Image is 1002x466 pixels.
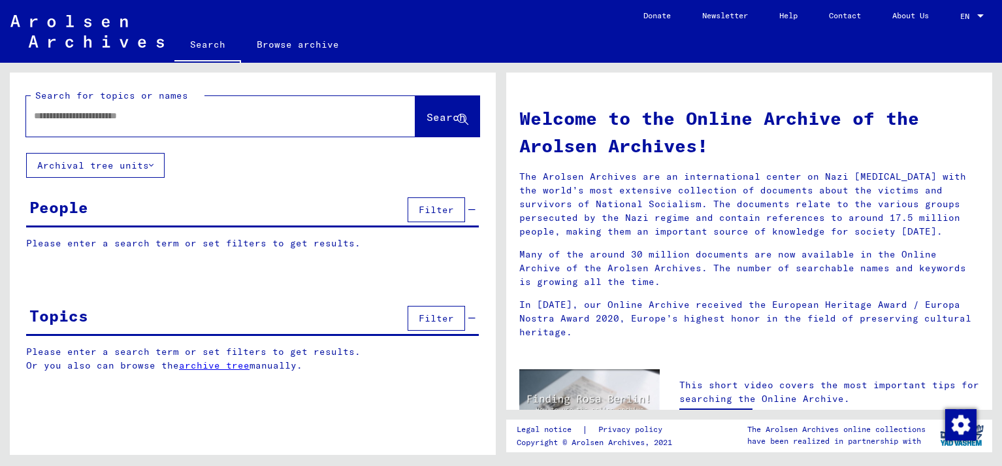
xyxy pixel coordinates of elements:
[517,437,678,448] p: Copyright © Arolsen Archives, 2021
[26,153,165,178] button: Archival tree units
[517,423,582,437] a: Legal notice
[408,197,465,222] button: Filter
[747,435,926,447] p: have been realized in partnership with
[747,424,926,435] p: The Arolsen Archives online collections
[419,312,454,324] span: Filter
[679,378,979,406] p: This short video covers the most important tips for searching the Online Archive.
[519,369,660,446] img: video.jpg
[415,96,479,137] button: Search
[174,29,241,63] a: Search
[519,170,979,239] p: The Arolsen Archives are an international center on Nazi [MEDICAL_DATA] with the world’s most ext...
[29,304,88,327] div: Topics
[29,195,88,219] div: People
[10,15,164,48] img: Arolsen_neg.svg
[588,423,678,437] a: Privacy policy
[519,298,979,339] p: In [DATE], our Online Archive received the European Heritage Award / Europa Nostra Award 2020, Eu...
[427,110,466,124] span: Search
[960,12,975,21] span: EN
[679,408,752,435] a: Open video
[937,419,986,452] img: yv_logo.png
[945,409,977,441] img: Change consent
[26,237,479,250] p: Please enter a search term or set filters to get results.
[179,359,250,371] a: archive tree
[408,306,465,331] button: Filter
[519,248,979,289] p: Many of the around 30 million documents are now available in the Online Archive of the Arolsen Ar...
[35,90,188,101] mat-label: Search for topics or names
[241,29,355,60] a: Browse archive
[26,345,479,373] p: Please enter a search term or set filters to get results. Or you also can browse the manually.
[419,204,454,216] span: Filter
[519,105,979,159] h1: Welcome to the Online Archive of the Arolsen Archives!
[517,423,678,437] div: |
